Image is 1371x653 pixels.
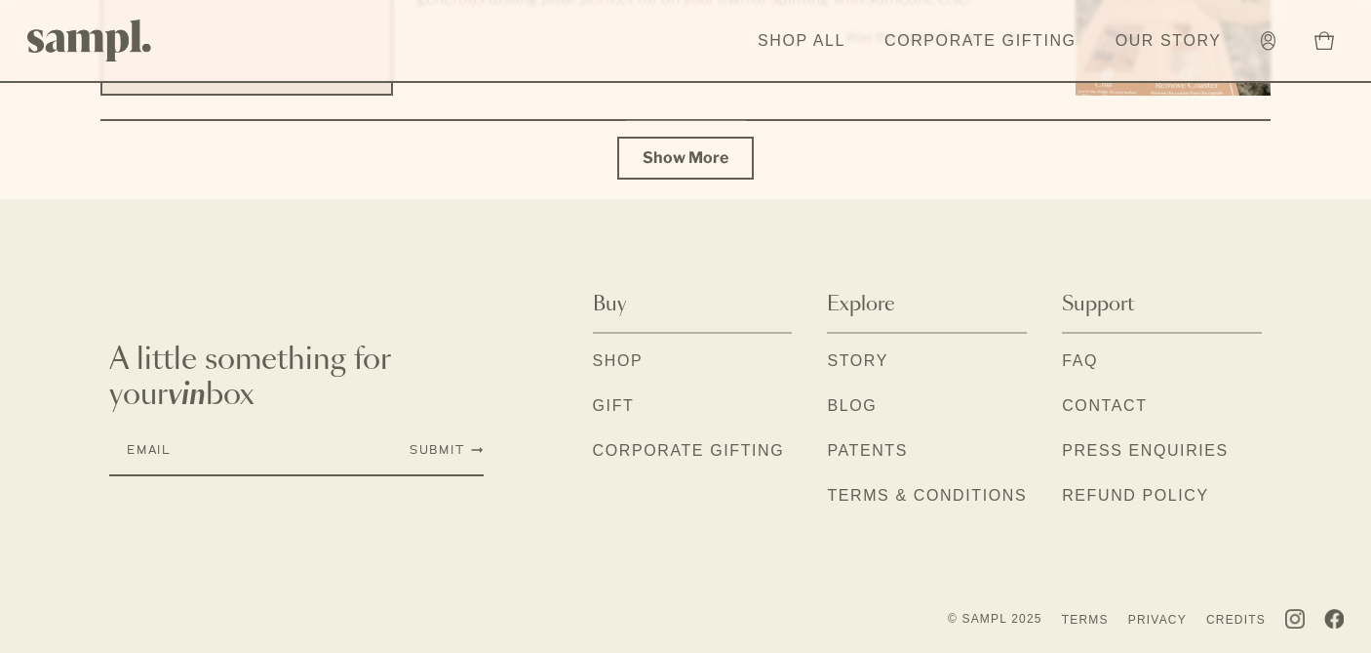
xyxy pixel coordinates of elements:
div: Explore [827,334,1027,541]
button: Explore [827,277,1027,334]
a: Patents [827,439,908,465]
a: Refund Policy [1062,484,1209,510]
a: Terms [1062,612,1109,628]
a: Shop All [748,20,855,62]
a: Shop [593,349,644,375]
a: Our Story [1106,20,1232,62]
button: Buy [593,277,793,334]
button: Show more reviews [617,137,754,180]
button: Support [1062,277,1262,334]
a: Privacy [1128,612,1187,628]
a: Gift [593,394,635,420]
img: Facebook [1324,609,1344,629]
em: vin [168,381,206,410]
img: Instagram [1285,609,1305,629]
a: Press Enquiries [1062,439,1229,465]
ul: policy links [948,607,1266,631]
div: Support [1062,334,1262,541]
a: Terms & Conditions [827,484,1027,510]
span: Explore [827,291,895,318]
a: Blog [827,394,877,420]
button: Submit Newsletter Signup [410,442,484,458]
span: Buy [593,291,626,318]
a: Story [827,349,888,375]
span: Show More [643,148,728,167]
ul: social links [1285,609,1344,629]
a: FAQ [1062,349,1098,375]
img: Sampl logo [27,20,152,61]
a: Credits [1206,612,1266,628]
li: © Sampl 2025 [948,611,1042,627]
span: Support [1062,291,1134,318]
a: Corporate Gifting [593,439,785,465]
p: A little something for your box [109,343,484,413]
a: Contact [1062,394,1147,420]
div: Buy [593,334,793,496]
a: Corporate Gifting [875,20,1086,62]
